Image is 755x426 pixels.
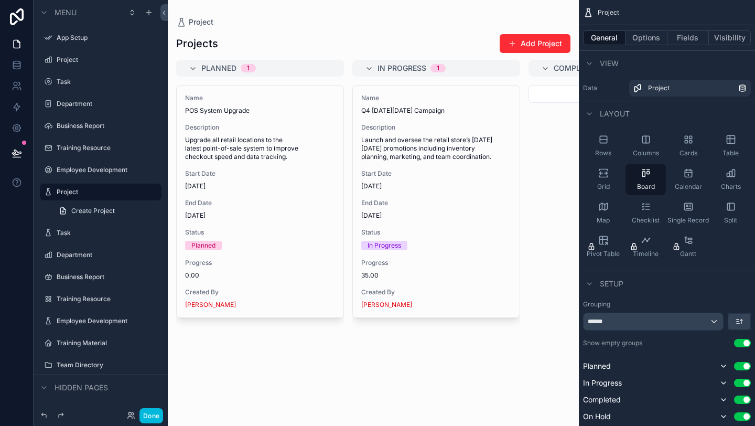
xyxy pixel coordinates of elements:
label: Data [583,84,625,92]
span: Board [637,183,655,191]
label: Training Resource [57,295,155,303]
button: Columns [625,130,666,162]
a: Project [629,80,751,97]
span: Hidden pages [55,382,108,393]
button: Gantt [668,231,708,262]
button: Visibility [709,30,751,45]
button: Board [625,164,666,195]
label: Employee Development [57,166,155,174]
label: Department [57,251,155,259]
button: Fields [667,30,709,45]
label: Task [57,78,155,86]
span: Pivot Table [587,250,620,258]
label: Team Directory [57,361,155,369]
span: Layout [600,109,630,119]
button: Checklist [625,197,666,229]
label: Grouping [583,300,610,308]
span: Rows [595,149,611,157]
label: Department [57,100,155,108]
label: Project [57,188,155,196]
span: Gantt [680,250,696,258]
label: Task [57,229,155,237]
button: Calendar [668,164,708,195]
span: Single Record [667,216,709,225]
button: Split [710,197,751,229]
button: Map [583,197,623,229]
button: Pivot Table [583,231,623,262]
span: Setup [600,279,623,289]
button: Single Record [668,197,708,229]
span: Columns [633,149,659,157]
button: Charts [710,164,751,195]
label: Business Report [57,273,155,281]
a: Create Project [52,203,161,219]
button: Table [710,130,751,162]
span: Cards [679,149,697,157]
button: Options [625,30,667,45]
span: Project [598,8,619,17]
span: Timeline [633,250,659,258]
span: Create Project [71,207,115,215]
button: Grid [583,164,623,195]
span: Project [648,84,670,92]
button: Timeline [625,231,666,262]
span: View [600,58,619,69]
label: Business Report [57,122,155,130]
label: App Setup [57,34,155,42]
span: Planned [583,361,611,371]
span: Grid [597,183,610,191]
span: In Progress [583,378,622,388]
span: Map [597,216,610,225]
span: Table [722,149,739,157]
label: Project [57,56,155,64]
span: Completed [583,395,621,405]
label: Training Material [57,339,155,347]
button: General [583,30,625,45]
label: Employee Development [57,317,155,325]
button: Cards [668,130,708,162]
span: Checklist [632,216,660,225]
label: Show empty groups [583,339,642,347]
span: Charts [721,183,741,191]
label: Training Resource [57,144,155,152]
button: Done [139,408,163,423]
button: Rows [583,130,623,162]
span: Calendar [675,183,702,191]
span: Menu [55,7,77,18]
span: Split [724,216,737,225]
